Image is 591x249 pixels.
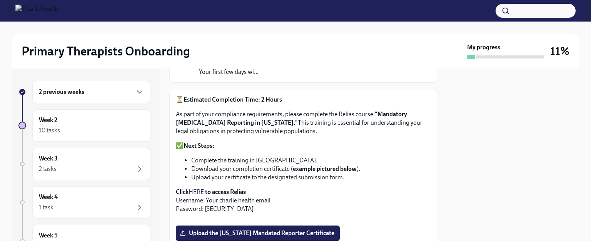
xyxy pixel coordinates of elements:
[39,88,84,96] h6: 2 previous weeks
[205,188,246,196] strong: to access Relias
[18,148,151,180] a: Week 32 tasks
[176,226,340,241] label: Upload the [US_STATE] Mandated Reporter Certificate
[18,109,151,142] a: Week 210 tasks
[176,110,431,135] p: As part of your compliance requirements, please complete the Relias course: This training is esse...
[191,156,431,165] li: Complete the training in [GEOGRAPHIC_DATA].
[32,81,151,103] div: 2 previous weeks
[39,154,58,163] h6: Week 3
[550,44,569,58] h3: 11%
[39,203,53,212] div: 1 task
[176,188,431,213] p: Username: Your charlie health email Password: [SECURITY_DATA]
[467,43,500,52] strong: My progress
[22,43,190,59] h2: Primary Therapists Onboarding
[176,142,431,150] p: ✅
[39,165,57,173] div: 2 tasks
[181,229,334,237] span: Upload the [US_STATE] Mandated Reporter Certificate
[184,142,214,149] strong: Next Steps:
[176,95,431,104] p: ⏳
[199,68,368,76] p: Your first few days wi...
[176,188,189,196] strong: Click
[39,231,58,240] h6: Week 5
[39,126,60,135] div: 10 tasks
[39,116,57,124] h6: Week 2
[293,165,357,172] strong: example pictured below
[184,96,282,103] strong: Estimated Completion Time: 2 Hours
[191,173,431,182] li: Upload your certificate to the designated submission form.
[191,165,431,173] li: Download your completion certificate ( ).
[15,5,58,17] img: CharlieHealth
[39,193,58,201] h6: Week 4
[18,186,151,219] a: Week 41 task
[189,188,204,196] a: HERE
